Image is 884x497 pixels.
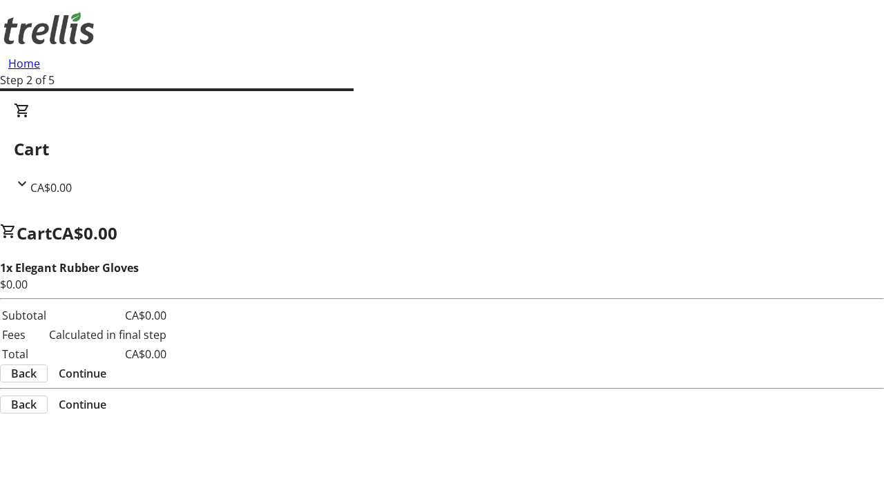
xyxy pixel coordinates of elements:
div: CartCA$0.00 [14,102,870,196]
td: Total [1,345,47,363]
span: Cart [17,222,52,244]
span: Back [11,396,37,413]
td: CA$0.00 [48,306,167,324]
h2: Cart [14,137,870,162]
span: CA$0.00 [52,222,117,244]
span: Continue [59,396,106,413]
span: Back [11,365,37,382]
span: Continue [59,365,106,382]
button: Continue [48,365,117,382]
button: Continue [48,396,117,413]
td: Fees [1,326,47,344]
td: Calculated in final step [48,326,167,344]
span: CA$0.00 [30,180,72,195]
td: Subtotal [1,306,47,324]
td: CA$0.00 [48,345,167,363]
